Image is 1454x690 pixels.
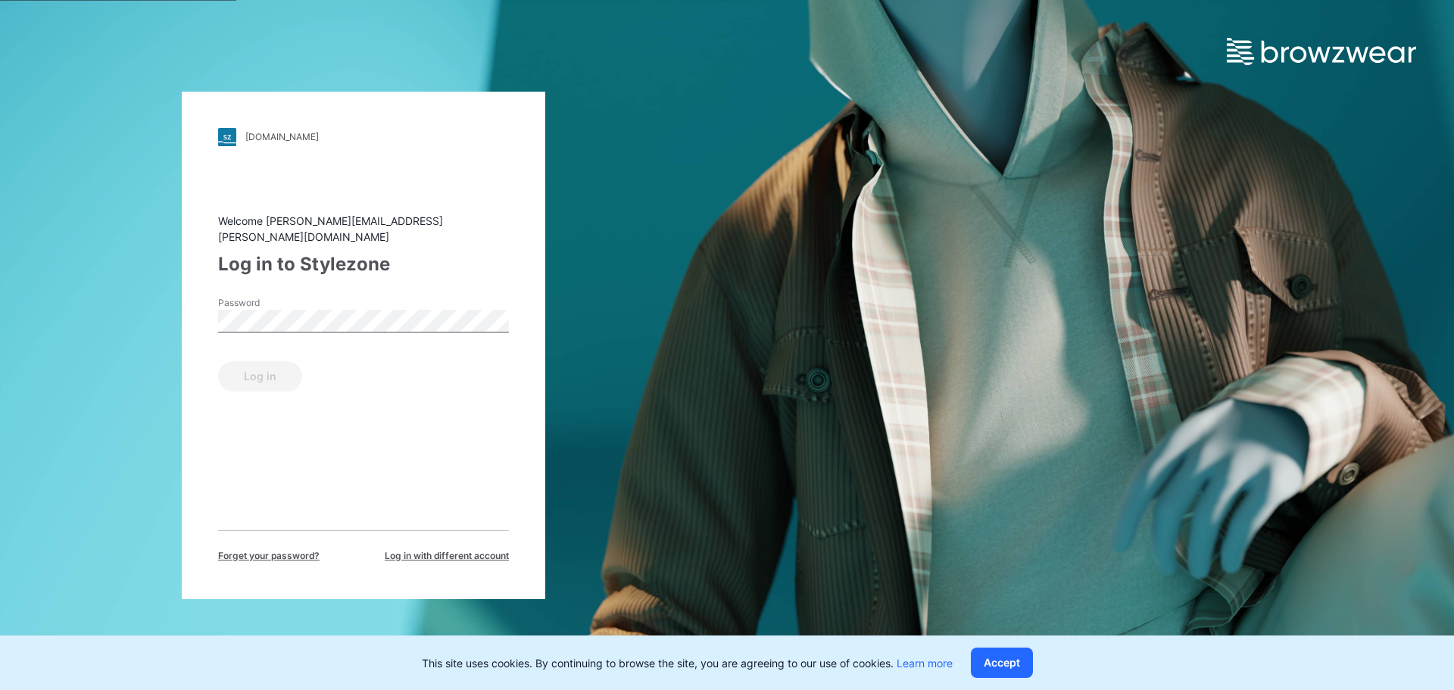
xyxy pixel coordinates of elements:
img: browzwear-logo.e42bd6dac1945053ebaf764b6aa21510.svg [1227,38,1416,65]
div: Log in to Stylezone [218,251,509,278]
label: Password [218,296,324,310]
div: [DOMAIN_NAME] [245,131,319,142]
div: Welcome [PERSON_NAME][EMAIL_ADDRESS][PERSON_NAME][DOMAIN_NAME] [218,213,509,245]
img: stylezone-logo.562084cfcfab977791bfbf7441f1a819.svg [218,128,236,146]
p: This site uses cookies. By continuing to browse the site, you are agreeing to our use of cookies. [422,655,953,671]
button: Accept [971,648,1033,678]
a: [DOMAIN_NAME] [218,128,509,146]
a: Learn more [897,657,953,670]
span: Forget your password? [218,549,320,563]
span: Log in with different account [385,549,509,563]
